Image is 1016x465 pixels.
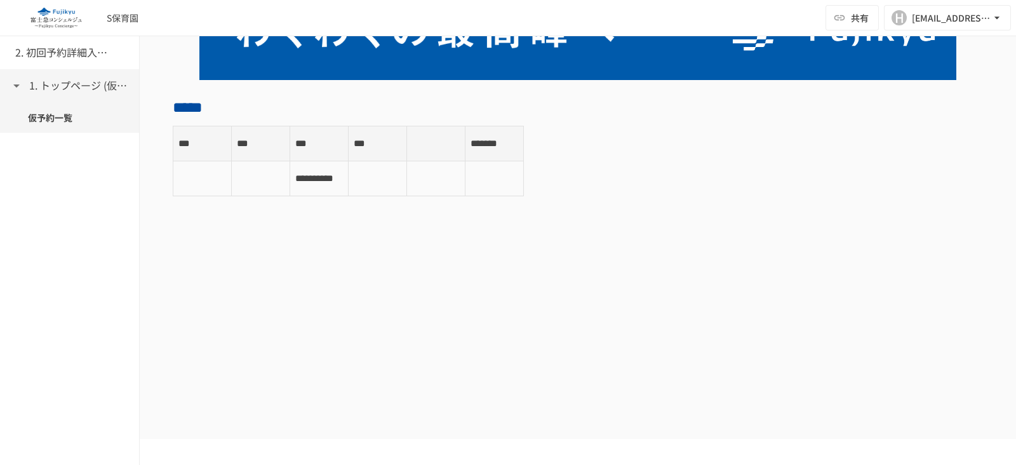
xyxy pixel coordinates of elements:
[892,10,907,25] div: H
[28,111,111,125] span: 仮予約一覧
[884,5,1011,30] button: H[EMAIL_ADDRESS][DOMAIN_NAME]
[912,10,991,26] div: [EMAIL_ADDRESS][DOMAIN_NAME]
[851,11,869,25] span: 共有
[825,5,879,30] button: 共有
[15,44,117,61] h6: 2. 初回予約詳細入力ページ
[15,8,97,28] img: eQeGXtYPV2fEKIA3pizDiVdzO5gJTl2ahLbsPaD2E4R
[29,77,131,94] h6: 1. トップページ (仮予約一覧)
[107,11,138,25] div: S保育園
